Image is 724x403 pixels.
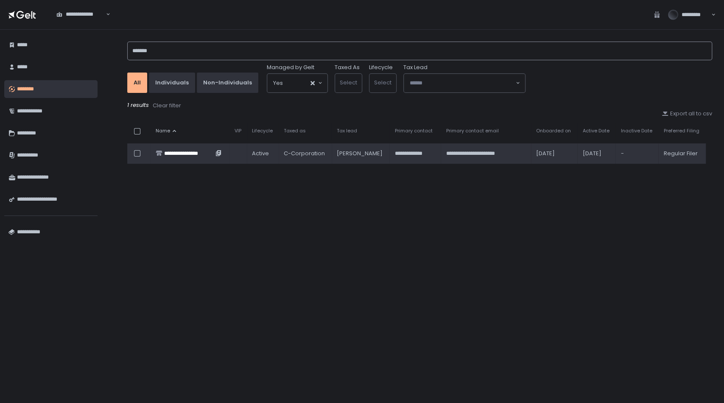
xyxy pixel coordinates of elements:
[156,128,170,134] span: Name
[155,79,189,87] div: Individuals
[235,128,241,134] span: VIP
[127,101,712,110] div: 1 results
[663,150,701,157] div: Regular Filer
[153,102,181,109] div: Clear filter
[51,6,110,23] div: Search for option
[374,78,391,87] span: Select
[267,74,327,92] div: Search for option
[283,79,310,87] input: Search for option
[337,150,384,157] div: [PERSON_NAME]
[337,128,357,134] span: Tax lead
[267,64,314,71] span: Managed by Gelt
[197,73,258,93] button: Non-Individuals
[203,79,252,87] div: Non-Individuals
[335,64,360,71] label: Taxed As
[149,73,195,93] button: Individuals
[663,128,699,134] span: Preferred Filing
[621,128,652,134] span: Inactive Date
[134,79,141,87] div: All
[582,128,609,134] span: Active Date
[369,64,393,71] label: Lifecycle
[662,110,712,118] button: Export all to csv
[56,18,105,27] input: Search for option
[340,78,357,87] span: Select
[127,73,147,93] button: All
[273,79,283,87] span: Yes
[446,128,498,134] span: Primary contact email
[284,150,327,157] div: C-Corporation
[252,128,273,134] span: Lifecycle
[310,81,315,85] button: Clear Selected
[403,64,428,71] span: Tax Lead
[582,150,610,157] div: [DATE]
[410,79,515,87] input: Search for option
[152,101,182,110] button: Clear filter
[621,150,653,157] div: -
[404,74,525,92] div: Search for option
[284,128,306,134] span: Taxed as
[394,128,432,134] span: Primary contact
[536,150,572,157] div: [DATE]
[252,150,269,157] span: active
[536,128,571,134] span: Onboarded on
